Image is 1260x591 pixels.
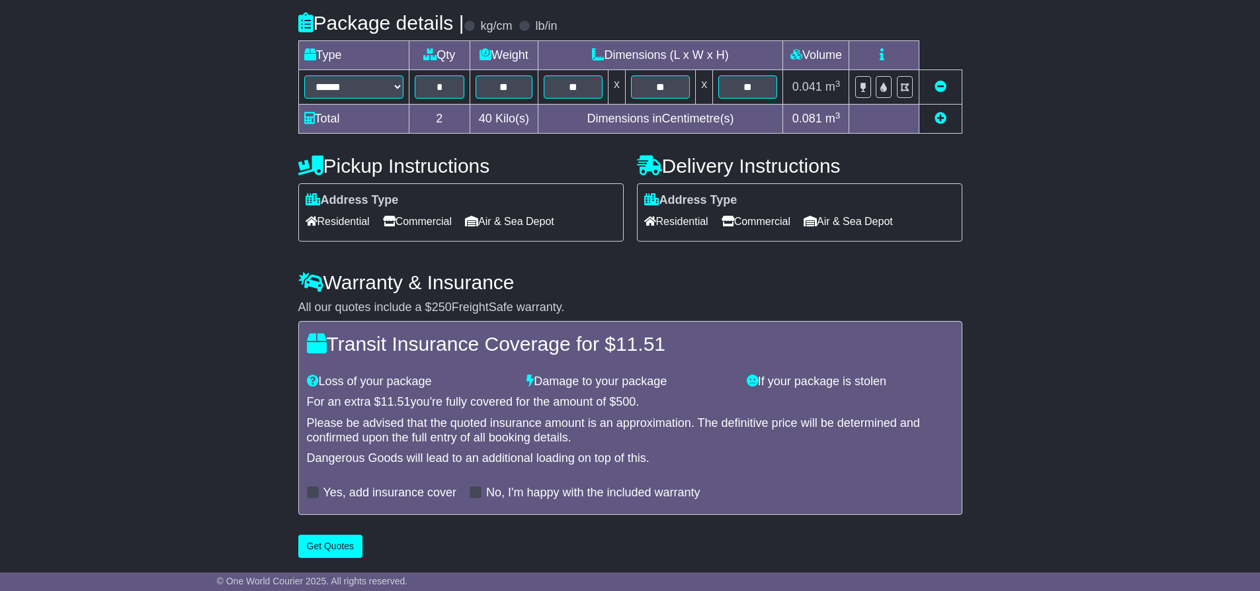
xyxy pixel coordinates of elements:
div: Loss of your package [300,375,521,389]
td: Weight [470,41,538,70]
span: Commercial [383,211,452,232]
span: 0.041 [792,80,822,93]
span: Residential [306,211,370,232]
h4: Package details | [298,12,464,34]
span: 250 [432,300,452,314]
span: 11.51 [381,395,411,408]
label: Address Type [644,193,737,208]
div: For an extra $ you're fully covered for the amount of $ . [307,395,954,410]
h4: Delivery Instructions [637,155,962,177]
td: Dimensions in Centimetre(s) [538,105,783,134]
td: Qty [409,41,470,70]
span: Air & Sea Depot [804,211,893,232]
span: 500 [616,395,636,408]
a: Remove this item [935,80,946,93]
div: If your package is stolen [740,375,960,389]
h4: Pickup Instructions [298,155,624,177]
a: Add new item [935,112,946,125]
sup: 3 [835,79,841,89]
label: Yes, add insurance cover [323,486,456,500]
td: Total [298,105,409,134]
label: lb/in [535,19,557,34]
td: Dimensions (L x W x H) [538,41,783,70]
div: Dangerous Goods will lead to an additional loading on top of this. [307,451,954,466]
sup: 3 [835,111,841,120]
td: Type [298,41,409,70]
span: © One World Courier 2025. All rights reserved. [217,576,408,586]
td: x [696,70,713,105]
label: Address Type [306,193,399,208]
span: 40 [479,112,492,125]
span: m [825,80,841,93]
div: All our quotes include a $ FreightSafe warranty. [298,300,962,315]
span: Commercial [722,211,790,232]
label: kg/cm [480,19,512,34]
span: 0.081 [792,112,822,125]
span: Air & Sea Depot [465,211,554,232]
td: x [608,70,625,105]
h4: Warranty & Insurance [298,271,962,293]
td: Kilo(s) [470,105,538,134]
label: No, I'm happy with the included warranty [486,486,700,500]
span: m [825,112,841,125]
td: Volume [783,41,849,70]
h4: Transit Insurance Coverage for $ [307,333,954,355]
span: Residential [644,211,708,232]
div: Damage to your package [520,375,740,389]
td: 2 [409,105,470,134]
button: Get Quotes [298,535,363,558]
span: 11.51 [616,333,665,355]
div: Please be advised that the quoted insurance amount is an approximation. The definitive price will... [307,416,954,445]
